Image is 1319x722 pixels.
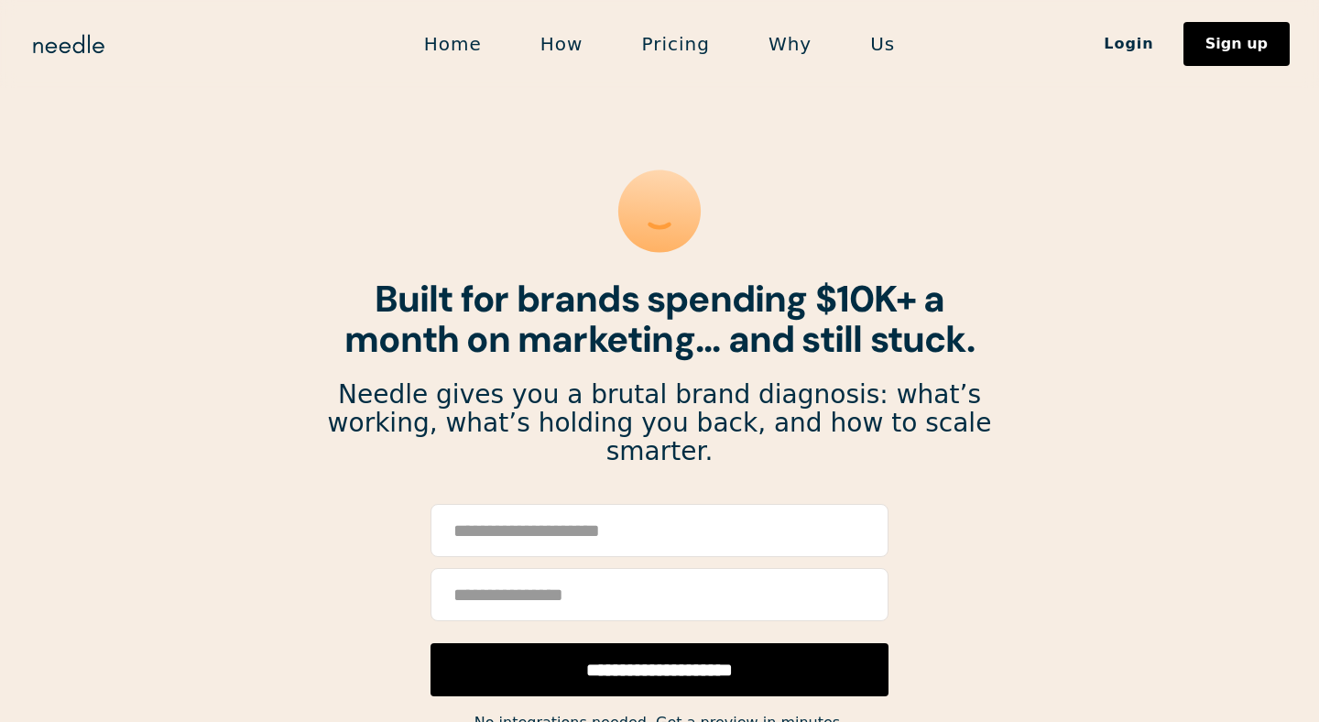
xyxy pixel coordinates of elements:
a: How [511,25,613,63]
div: Sign up [1205,37,1268,51]
strong: Built for brands spending $10K+ a month on marketing... and still stuck. [344,275,975,363]
a: Us [841,25,924,63]
a: Login [1074,28,1183,60]
form: Email Form [431,504,888,696]
a: Pricing [612,25,738,63]
a: Home [395,25,511,63]
p: Needle gives you a brutal brand diagnosis: what’s working, what’s holding you back, and how to sc... [326,381,993,465]
a: Why [739,25,841,63]
a: Sign up [1183,22,1290,66]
